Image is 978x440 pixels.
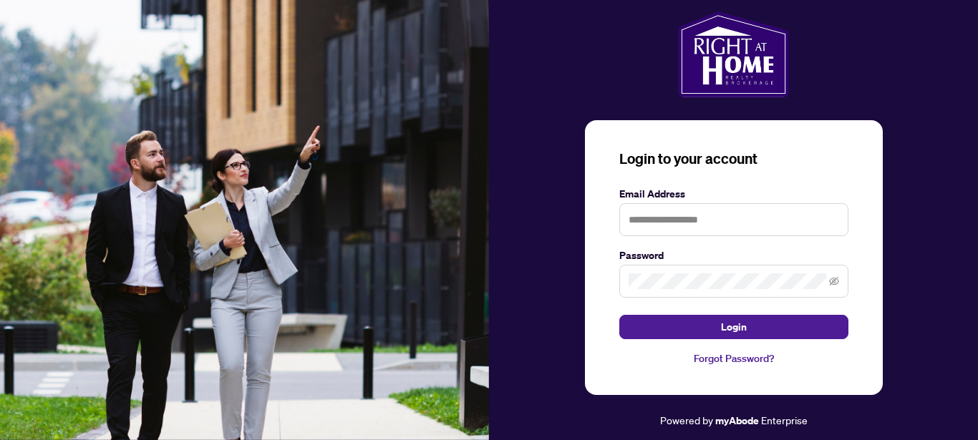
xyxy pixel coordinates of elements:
[721,316,747,338] span: Login
[761,414,808,426] span: Enterprise
[619,248,848,263] label: Password
[829,276,839,286] span: eye-invisible
[619,186,848,202] label: Email Address
[660,414,713,426] span: Powered by
[619,315,848,339] button: Login
[678,11,789,97] img: ma-logo
[715,413,759,429] a: myAbode
[619,351,848,366] a: Forgot Password?
[619,149,848,169] h3: Login to your account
